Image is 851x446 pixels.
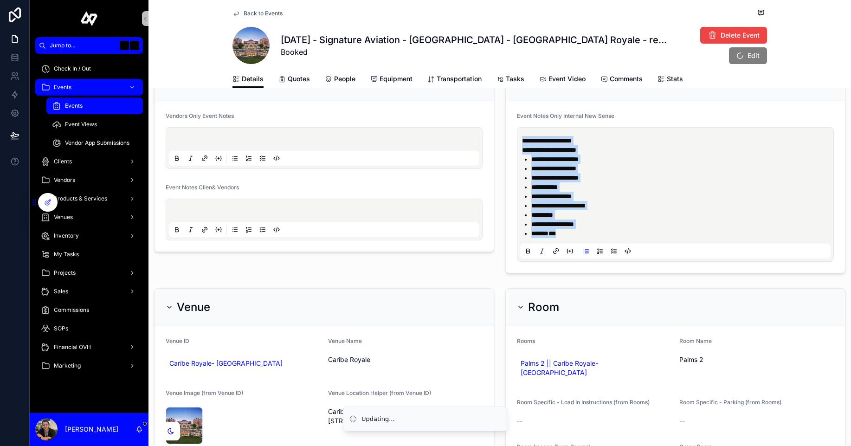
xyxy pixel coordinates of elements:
[35,246,143,263] a: My Tasks
[46,135,143,151] a: Vendor App Submissions
[54,176,75,184] span: Vendors
[517,337,535,344] span: Rooms
[278,71,310,89] a: Quotes
[54,65,91,72] span: Check In / Out
[54,343,91,351] span: Financial OVH
[54,362,81,369] span: Marketing
[244,10,283,17] span: Back to Events
[166,337,189,344] span: Venue ID
[65,139,129,147] span: Vendor App Submissions
[54,269,76,277] span: Projects
[667,74,683,84] span: Stats
[30,54,148,413] div: scrollable content
[380,74,413,84] span: Equipment
[54,158,72,165] span: Clients
[81,11,98,26] img: App logo
[169,359,283,368] span: Caribe Royale- [GEOGRAPHIC_DATA]
[46,97,143,114] a: Events
[166,389,243,396] span: Venue Image (from Venue ID)
[328,407,483,426] span: Caribe Royale [STREET_ADDRESS][PERSON_NAME]
[35,320,143,337] a: SOPs
[35,227,143,244] a: Inventory
[506,74,524,84] span: Tasks
[35,60,143,77] a: Check In / Out
[427,71,482,89] a: Transportation
[700,27,767,44] button: Delete Event
[54,84,71,91] span: Events
[166,184,239,191] span: Event Notes Clien& Vendors
[35,209,143,226] a: Venues
[50,42,116,49] span: Jump to...
[54,325,68,332] span: SOPs
[46,116,143,133] a: Event Views
[517,416,522,426] span: --
[517,357,668,379] a: Palms 2 || Caribe Royale- [GEOGRAPHIC_DATA]
[35,190,143,207] a: Products & Services
[65,121,97,128] span: Event Views
[658,71,683,89] a: Stats
[548,74,586,84] span: Event Video
[679,337,712,344] span: Room Name
[54,213,73,221] span: Venues
[35,172,143,188] a: Vendors
[328,389,431,396] span: Venue Location Helper (from Venue ID)
[54,232,79,239] span: Inventory
[679,355,834,364] span: Palms 2
[328,337,362,344] span: Venue Name
[35,357,143,374] a: Marketing
[496,71,524,89] a: Tasks
[35,79,143,96] a: Events
[370,71,413,89] a: Equipment
[131,42,138,49] span: K
[539,71,586,89] a: Event Video
[288,74,310,84] span: Quotes
[35,265,143,281] a: Projects
[679,416,685,426] span: --
[35,283,143,300] a: Sales
[232,10,283,17] a: Back to Events
[35,153,143,170] a: Clients
[528,300,559,315] h2: Room
[721,31,760,40] span: Delete Event
[35,37,143,54] button: Jump to...K
[177,300,210,315] h2: Venue
[517,112,614,119] span: Event Notes Only Internal New Sense
[334,74,355,84] span: People
[610,74,643,84] span: Comments
[325,71,355,89] a: People
[232,71,264,88] a: Details
[65,102,83,110] span: Events
[54,251,79,258] span: My Tasks
[521,359,664,377] span: Palms 2 || Caribe Royale- [GEOGRAPHIC_DATA]
[517,399,650,406] span: Room Specific - Load In Instructions (from Rooms)
[281,33,668,46] h1: [DATE] - Signature Aviation - [GEOGRAPHIC_DATA] - [GEOGRAPHIC_DATA] Royale - recma45Ildpa3WtnL
[361,414,395,424] div: Updating...
[166,112,234,119] span: Vendors Only Event Notes
[65,425,118,434] p: [PERSON_NAME]
[679,399,781,406] span: Room Specific - Parking (from Rooms)
[242,74,264,84] span: Details
[437,74,482,84] span: Transportation
[35,339,143,356] a: Financial OVH
[54,306,89,314] span: Commissions
[54,288,68,295] span: Sales
[35,302,143,318] a: Commissions
[54,195,107,202] span: Products & Services
[600,71,643,89] a: Comments
[166,357,286,370] a: Caribe Royale- [GEOGRAPHIC_DATA]
[328,355,483,364] span: Caribe Royale
[281,46,668,58] span: Booked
